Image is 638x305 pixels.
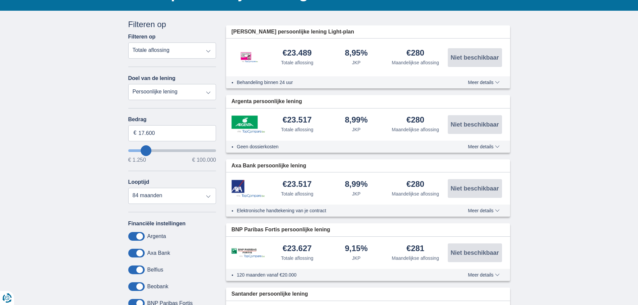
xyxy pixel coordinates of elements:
[450,250,499,256] span: Niet beschikbaar
[468,208,499,213] span: Meer details
[392,59,439,66] div: Maandelijkse aflossing
[231,248,265,258] img: product.pl.alt BNP Paribas Fortis
[128,75,175,81] label: Doel van de lening
[147,233,166,239] label: Argenta
[407,244,424,253] div: €281
[352,126,361,133] div: JKP
[237,79,443,86] li: Behandeling binnen 24 uur
[345,116,368,125] div: 8,99%
[352,190,361,197] div: JKP
[147,284,168,290] label: Beobank
[281,255,313,261] div: Totale aflossing
[281,126,313,133] div: Totale aflossing
[147,250,170,256] label: Axa Bank
[448,243,502,262] button: Niet beschikbaar
[468,144,499,149] span: Meer details
[231,162,306,170] span: Axa Bank persoonlijke lening
[407,116,424,125] div: €280
[283,116,312,125] div: €23.517
[231,116,265,133] img: product.pl.alt Argenta
[128,34,156,40] label: Filteren op
[392,190,439,197] div: Maandelijkse aflossing
[128,179,149,185] label: Looptijd
[283,49,312,58] div: €23.489
[463,208,504,213] button: Meer details
[407,180,424,189] div: €280
[448,48,502,67] button: Niet beschikbaar
[128,157,146,163] span: € 1.250
[231,290,308,298] span: Santander persoonlijke lening
[281,59,313,66] div: Totale aflossing
[448,179,502,198] button: Niet beschikbaar
[231,226,330,234] span: BNP Paribas Fortis persoonlijke lening
[231,180,265,198] img: product.pl.alt Axa Bank
[463,144,504,149] button: Meer details
[468,80,499,85] span: Meer details
[345,49,368,58] div: 8,95%
[128,149,216,152] input: wantToBorrow
[237,143,443,150] li: Geen dossierkosten
[463,272,504,278] button: Meer details
[237,272,443,278] li: 120 maanden vanaf €20.000
[128,117,216,123] label: Bedrag
[231,45,265,69] img: product.pl.alt Leemans Kredieten
[392,255,439,261] div: Maandelijkse aflossing
[450,185,499,192] span: Niet beschikbaar
[237,207,443,214] li: Elektronische handtekening van je contract
[352,255,361,261] div: JKP
[128,19,216,30] div: Filteren op
[345,244,368,253] div: 9,15%
[147,267,163,273] label: Belfius
[231,98,302,105] span: Argenta persoonlijke lening
[468,273,499,277] span: Meer details
[134,129,137,137] span: €
[463,80,504,85] button: Meer details
[345,180,368,189] div: 8,99%
[281,190,313,197] div: Totale aflossing
[407,49,424,58] div: €280
[448,115,502,134] button: Niet beschikbaar
[392,126,439,133] div: Maandelijkse aflossing
[450,55,499,61] span: Niet beschikbaar
[352,59,361,66] div: JKP
[128,221,186,227] label: Financiële instellingen
[450,122,499,128] span: Niet beschikbaar
[283,180,312,189] div: €23.517
[283,244,312,253] div: €23.627
[192,157,216,163] span: € 100.000
[231,28,354,36] span: [PERSON_NAME] persoonlijke lening Light-plan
